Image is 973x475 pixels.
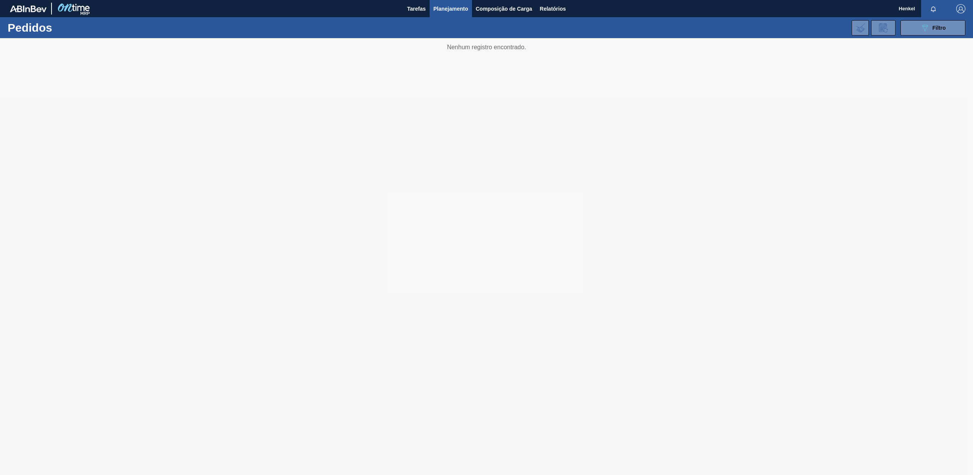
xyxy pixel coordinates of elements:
[540,4,566,13] span: Relatórios
[901,20,965,35] button: Filtro
[10,5,47,12] img: TNhmsLtSVTkK8tSr43FrP2fwEKptu5GPRR3wAAAABJRU5ErkJggg==
[871,20,896,35] div: Solicitação de Revisão de Pedidos
[956,4,965,13] img: Logout
[921,3,946,14] button: Notificações
[852,20,869,35] div: Importar Negociações dos Pedidos
[933,25,946,31] span: Filtro
[8,23,126,32] h1: Pedidos
[476,4,532,13] span: Composição de Carga
[433,4,468,13] span: Planejamento
[407,4,426,13] span: Tarefas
